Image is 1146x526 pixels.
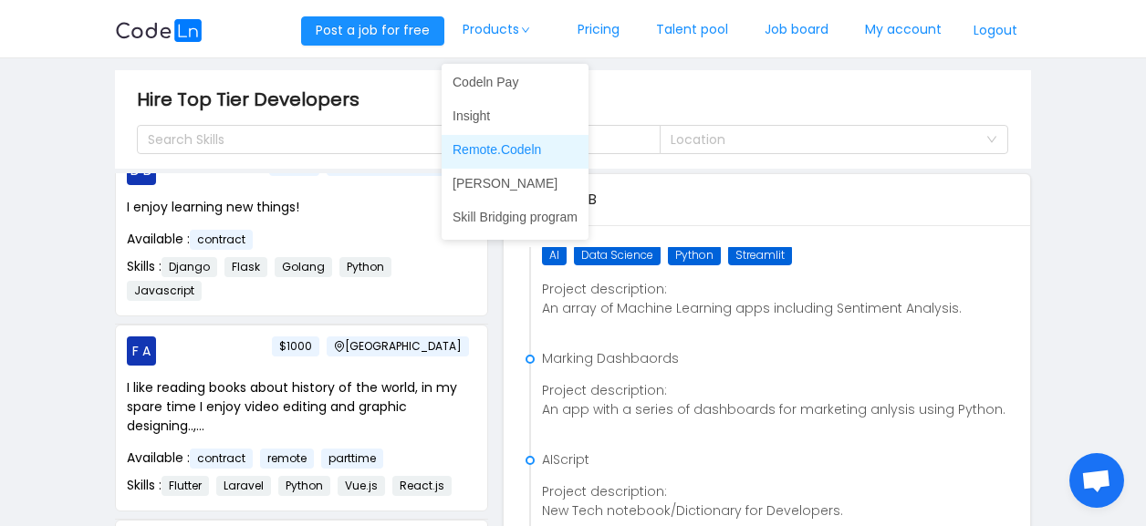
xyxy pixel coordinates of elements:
[260,449,314,469] span: remote
[442,202,589,232] a: Skill Bridging program
[127,281,202,301] span: Javascript
[127,198,476,217] p: I enjoy learning new things!
[960,16,1031,46] button: Logout
[542,245,567,265] span: AI
[190,230,253,250] span: contract
[132,336,151,366] span: F A
[334,341,345,352] i: icon: environment
[574,245,661,265] span: Data Science
[339,257,391,277] span: Python
[671,130,978,149] div: Location
[278,476,330,496] span: Python
[224,257,267,277] span: Flask
[127,257,399,299] span: Skills :
[272,336,319,356] span: $1000
[321,449,383,469] span: parttime
[542,280,667,298] span: Project description:
[137,85,370,114] span: Hire Top Tier Developers
[542,501,1008,521] p: New Tech notebook/Dictionary for Developers.
[127,476,459,494] span: Skills :
[442,169,589,198] a: [PERSON_NAME]
[327,336,469,356] span: [GEOGRAPHIC_DATA]
[127,449,391,467] span: Available :
[127,230,260,248] span: Available :
[275,257,332,277] span: Golang
[216,476,271,496] span: Laravel
[301,21,444,39] a: Post a job for free
[542,299,1008,318] p: An array of Machine Learning apps including Sentiment Analysis.
[542,482,667,500] span: Project description:
[127,378,476,436] p: I like reading books about history of the world, in my spare time I enjoy video editing and graph...
[301,16,444,46] button: Post a job for free
[986,134,997,147] i: icon: down
[338,476,385,496] span: Vue.js
[526,174,1008,225] div: About D B
[392,476,452,496] span: React.js
[542,349,1008,368] p: Marking Dashbaords
[442,101,589,130] a: Insight
[542,450,1008,469] p: AIScript
[115,19,203,42] img: logobg.f302741d.svg
[161,257,217,277] span: Django
[728,245,792,265] span: Streamlit
[161,476,209,496] span: Flutter
[542,400,1008,419] p: An app with a series of dashboards for marketing anlysis using Python.
[148,130,633,149] div: Search Skills
[1069,453,1124,508] a: Open chat
[190,449,253,469] span: contract
[668,245,721,265] span: Python
[521,26,532,35] i: icon: down
[442,135,589,164] a: Remote.Codeln
[442,67,589,97] a: Codeln Pay
[542,381,667,399] span: Project description:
